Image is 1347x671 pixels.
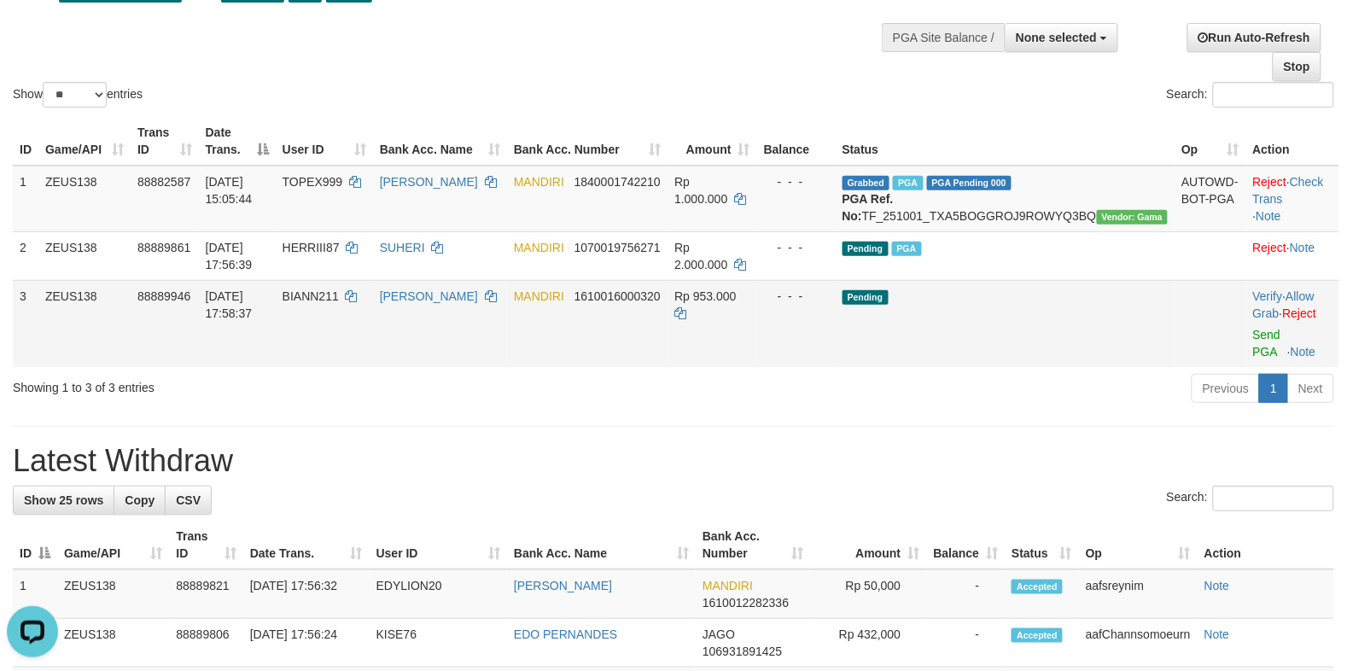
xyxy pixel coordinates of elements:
label: Show entries [13,82,143,108]
td: Rp 432,000 [810,619,926,668]
span: Copy 1610016000320 to clipboard [574,289,661,303]
span: JAGO [703,627,735,641]
input: Search: [1213,82,1334,108]
span: Accepted [1012,628,1063,643]
span: 88889861 [137,241,190,254]
td: 88889821 [169,569,243,619]
th: Op: activate to sort column ascending [1079,521,1198,569]
td: · [1246,231,1339,280]
a: Verify [1253,289,1283,303]
td: KISE76 [370,619,507,668]
span: MANDIRI [514,175,564,189]
a: Note [1204,627,1230,641]
a: Allow Grab [1253,289,1315,320]
th: Amount: activate to sort column ascending [668,117,757,166]
a: [PERSON_NAME] [514,579,612,592]
a: Next [1287,374,1334,403]
span: MANDIRI [703,579,753,592]
span: Pending [843,290,889,305]
th: Bank Acc. Number: activate to sort column ascending [696,521,810,569]
div: Showing 1 to 3 of 3 entries [13,372,549,396]
span: None selected [1016,31,1097,44]
input: Search: [1213,486,1334,511]
span: 88882587 [137,175,190,189]
span: CSV [176,493,201,507]
a: Note [1257,209,1282,223]
td: TF_251001_TXA5BOGGROJ9ROWYQ3BQ [836,166,1175,232]
th: ID [13,117,38,166]
span: PGA Pending [927,176,1012,190]
a: SUHERI [380,241,425,254]
span: TOPEX999 [283,175,343,189]
th: Action [1246,117,1339,166]
button: Open LiveChat chat widget [7,7,58,58]
a: Stop [1273,52,1321,81]
a: 1 [1259,374,1288,403]
th: Trans ID: activate to sort column ascending [169,521,243,569]
a: Reject [1253,241,1287,254]
b: PGA Ref. No: [843,192,894,223]
td: ZEUS138 [38,166,131,232]
button: None selected [1005,23,1118,52]
span: Show 25 rows [24,493,103,507]
th: Trans ID: activate to sort column ascending [131,117,199,166]
th: Status: activate to sort column ascending [1005,521,1079,569]
td: EDYLION20 [370,569,507,619]
td: 3 [13,280,38,367]
span: BIANN211 [283,289,339,303]
div: - - - [764,239,829,256]
td: 88889806 [169,619,243,668]
a: Reject [1283,306,1317,320]
td: ZEUS138 [57,569,169,619]
span: Marked by aafsolysreylen [892,242,922,256]
th: Game/API: activate to sort column ascending [38,117,131,166]
td: · · [1246,280,1339,367]
td: 2 [13,231,38,280]
th: Amount: activate to sort column ascending [810,521,926,569]
td: · · [1246,166,1339,232]
a: Note [1291,345,1316,359]
div: - - - [764,173,829,190]
a: Send PGA [1253,328,1281,359]
td: - [926,619,1005,668]
a: Reject [1253,175,1287,189]
div: PGA Site Balance / [882,23,1005,52]
td: 1 [13,166,38,232]
select: Showentries [43,82,107,108]
th: Status [836,117,1175,166]
a: CSV [165,486,212,515]
a: [PERSON_NAME] [380,175,478,189]
th: Bank Acc. Name: activate to sort column ascending [507,521,696,569]
span: · [1253,289,1315,320]
span: [DATE] 17:58:37 [206,289,253,320]
span: 88889946 [137,289,190,303]
span: Copy 1610012282336 to clipboard [703,596,789,610]
a: [PERSON_NAME] [380,289,478,303]
td: Rp 50,000 [810,569,926,619]
a: Note [1204,579,1230,592]
a: Check Trans [1253,175,1324,206]
span: Vendor URL: https://trx31.1velocity.biz [1097,210,1169,225]
div: - - - [764,288,829,305]
label: Search: [1167,486,1334,511]
span: [DATE] 15:05:44 [206,175,253,206]
th: Date Trans.: activate to sort column descending [199,117,276,166]
span: Rp 1.000.000 [674,175,727,206]
th: Game/API: activate to sort column ascending [57,521,169,569]
span: HERRIII87 [283,241,340,254]
th: Balance [757,117,836,166]
span: Pending [843,242,889,256]
a: Note [1290,241,1315,254]
a: EDO PERNANDES [514,627,617,641]
th: ID: activate to sort column descending [13,521,57,569]
td: AUTOWD-BOT-PGA [1175,166,1245,232]
td: ZEUS138 [57,619,169,668]
td: aafChannsomoeurn [1079,619,1198,668]
td: ZEUS138 [38,280,131,367]
th: Date Trans.: activate to sort column ascending [243,521,370,569]
span: Copy 1840001742210 to clipboard [574,175,661,189]
a: Run Auto-Refresh [1187,23,1321,52]
td: - [926,569,1005,619]
th: Bank Acc. Number: activate to sort column ascending [507,117,668,166]
td: aafsreynim [1079,569,1198,619]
